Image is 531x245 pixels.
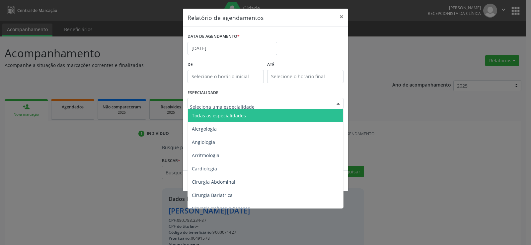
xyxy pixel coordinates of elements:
label: De [188,60,264,70]
span: Alergologia [192,126,217,132]
input: Seleciona uma especialidade [190,100,330,113]
input: Selecione o horário final [267,70,343,83]
h5: Relatório de agendamentos [188,13,264,22]
span: Cardiologia [192,165,217,172]
label: ESPECIALIDADE [188,88,218,98]
span: Arritmologia [192,152,219,158]
span: Cirurgia Abdominal [192,179,235,185]
input: Selecione uma data ou intervalo [188,42,277,55]
span: Cirurgia Cabeça e Pescoço [192,205,250,212]
span: Todas as especialidades [192,112,246,119]
input: Selecione o horário inicial [188,70,264,83]
span: Cirurgia Bariatrica [192,192,233,198]
span: Angiologia [192,139,215,145]
button: Close [335,9,348,25]
label: ATÉ [267,60,343,70]
label: DATA DE AGENDAMENTO [188,31,240,42]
